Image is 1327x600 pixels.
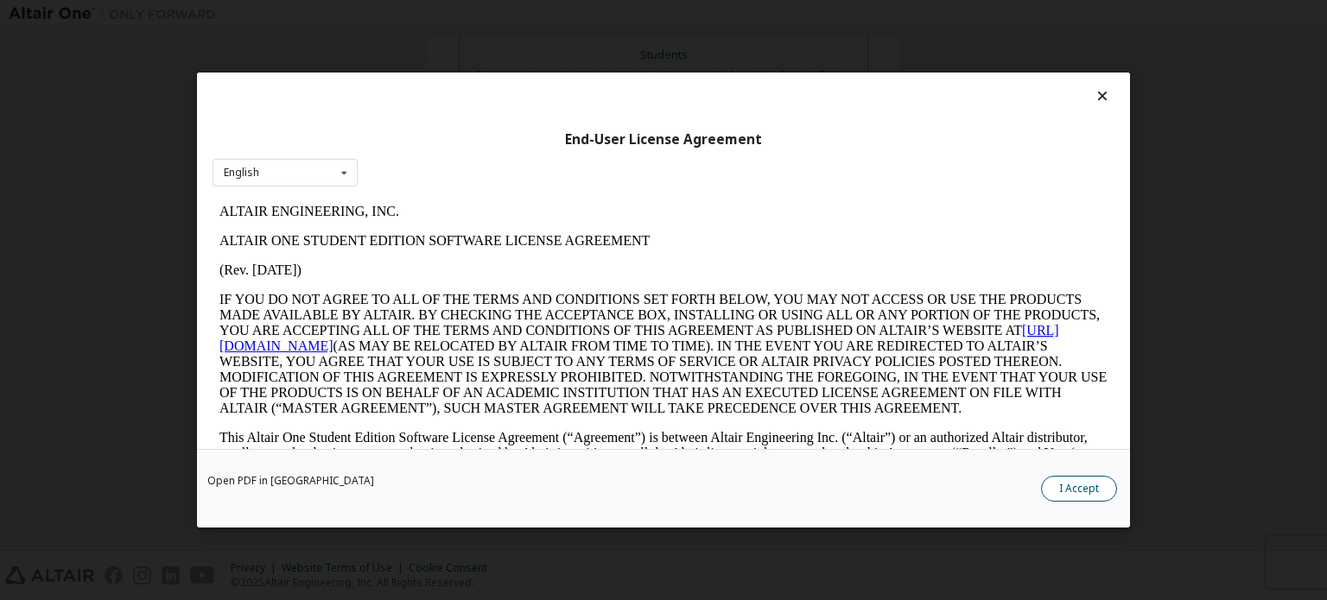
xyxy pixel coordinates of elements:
div: End-User License Agreement [213,131,1114,148]
p: ALTAIR ONE STUDENT EDITION SOFTWARE LICENSE AGREEMENT [7,36,895,52]
button: I Accept [1041,476,1117,502]
p: IF YOU DO NOT AGREE TO ALL OF THE TERMS AND CONDITIONS SET FORTH BELOW, YOU MAY NOT ACCESS OR USE... [7,95,895,219]
p: This Altair One Student Edition Software License Agreement (“Agreement”) is between Altair Engine... [7,233,895,295]
div: English [224,167,259,178]
p: ALTAIR ENGINEERING, INC. [7,7,895,22]
p: (Rev. [DATE]) [7,66,895,81]
a: Open PDF in [GEOGRAPHIC_DATA] [207,476,374,486]
a: [URL][DOMAIN_NAME] [7,126,847,156]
